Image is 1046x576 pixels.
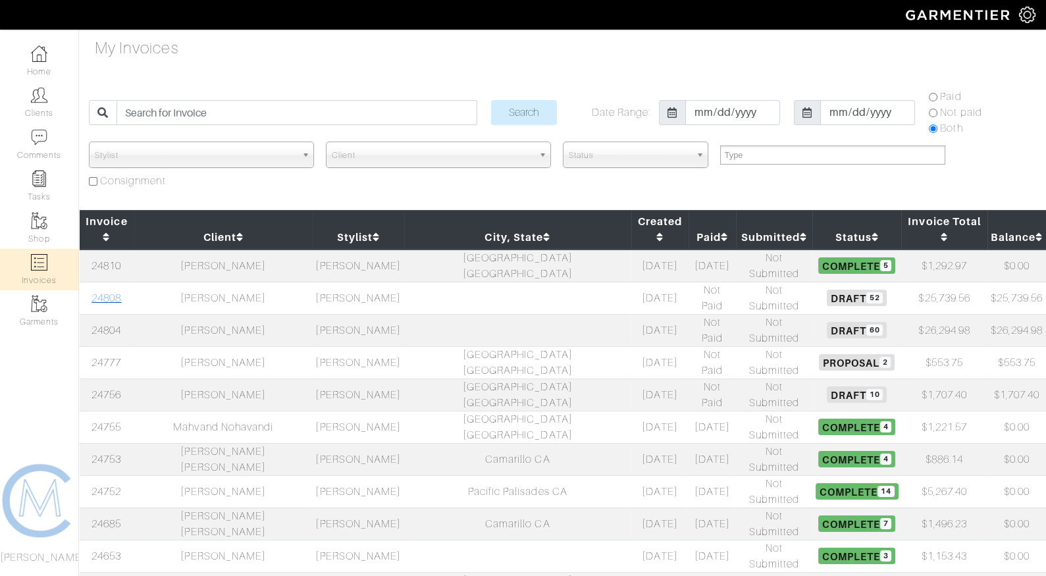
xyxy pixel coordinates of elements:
[313,249,404,282] td: [PERSON_NAME]
[134,379,313,411] td: [PERSON_NAME]
[631,443,689,475] td: [DATE]
[100,173,166,189] label: Consignment
[866,292,883,303] span: 52
[901,475,987,508] td: $5,267.40
[689,443,736,475] td: [DATE]
[631,475,689,508] td: [DATE]
[736,540,812,572] td: Not Submitted
[901,443,987,475] td: $886.14
[404,411,631,443] td: [GEOGRAPHIC_DATA] [GEOGRAPHIC_DATA]
[134,540,313,572] td: [PERSON_NAME]
[940,120,962,136] label: Both
[901,411,987,443] td: $1,221.57
[899,3,1019,26] img: garmentier-logo-header-white-b43fb05a5012e4ada735d5af1a66efaba907eab6374d6393d1fbf88cb4ef424d.png
[631,282,689,314] td: [DATE]
[736,443,812,475] td: Not Submitted
[987,249,1046,282] td: $0.00
[736,411,812,443] td: Not Submitted
[313,411,404,443] td: [PERSON_NAME]
[901,249,987,282] td: $1,292.97
[631,249,689,282] td: [DATE]
[819,354,895,370] span: Proposal
[92,325,121,336] a: 24804
[696,231,728,244] a: Paid
[313,475,404,508] td: [PERSON_NAME]
[117,100,477,125] input: Search for Invoice
[818,419,895,434] span: Complete
[92,421,121,433] a: 24755
[313,540,404,572] td: [PERSON_NAME]
[491,100,557,125] input: Search
[134,411,313,443] td: Mahvand Nohavandi
[987,379,1046,411] td: $1,707.40
[404,249,631,282] td: [GEOGRAPHIC_DATA] [GEOGRAPHIC_DATA]
[337,231,380,244] a: Stylist
[134,314,313,346] td: [PERSON_NAME]
[631,346,689,379] td: [DATE]
[901,379,987,411] td: $1,707.40
[404,379,631,411] td: [GEOGRAPHIC_DATA] [GEOGRAPHIC_DATA]
[880,518,891,529] span: 7
[134,346,313,379] td: [PERSON_NAME]
[92,518,121,530] a: 24685
[991,231,1043,244] a: Balance
[92,260,121,272] a: 24810
[404,346,631,379] td: [GEOGRAPHIC_DATA] [GEOGRAPHIC_DATA]
[95,142,296,169] span: Stylist
[203,231,244,244] a: Client
[987,508,1046,540] td: $0.00
[631,314,689,346] td: [DATE]
[404,475,631,508] td: Pacific Palisades CA
[901,346,987,379] td: $553.75
[736,346,812,379] td: Not Submitted
[689,379,736,411] td: Not Paid
[901,540,987,572] td: $1,153.43
[95,39,178,58] h4: My Invoices
[880,550,891,562] span: 3
[86,215,127,244] a: Invoice
[689,540,736,572] td: [DATE]
[816,483,899,499] span: Complete
[638,215,682,244] a: Created
[92,292,121,304] a: 24808
[631,540,689,572] td: [DATE]
[92,389,121,401] a: 24756
[940,105,981,120] label: Not paid
[879,357,891,368] span: 2
[313,379,404,411] td: [PERSON_NAME]
[736,249,812,282] td: Not Submitted
[134,475,313,508] td: [PERSON_NAME]
[880,260,891,271] span: 5
[940,89,961,105] label: Paid
[987,282,1046,314] td: $25,739.56
[689,475,736,508] td: [DATE]
[689,282,736,314] td: Not Paid
[92,454,121,465] a: 24753
[404,443,631,475] td: Camarillo CA
[92,357,121,369] a: 24777
[134,443,313,475] td: [PERSON_NAME] [PERSON_NAME]
[134,249,313,282] td: [PERSON_NAME]
[987,314,1046,346] td: $26,294.98
[592,105,651,120] label: Date Range:
[313,314,404,346] td: [PERSON_NAME]
[827,290,887,305] span: Draft
[908,215,981,244] a: Invoice Total
[736,508,812,540] td: Not Submitted
[31,296,47,312] img: garments-icon-b7da505a4dc4fd61783c78ac3ca0ef83fa9d6f193b1c9dc38574b1d14d53ca28.png
[736,379,812,411] td: Not Submitted
[134,508,313,540] td: [PERSON_NAME] [PERSON_NAME]
[31,213,47,229] img: garments-icon-b7da505a4dc4fd61783c78ac3ca0ef83fa9d6f193b1c9dc38574b1d14d53ca28.png
[901,508,987,540] td: $1,496.23
[987,411,1046,443] td: $0.00
[818,451,895,467] span: Complete
[1019,7,1035,23] img: gear-icon-white-bd11855cb880d31180b6d7d6211b90ccbf57a29d726f0c71d8c61bd08dd39cc2.png
[92,550,121,562] a: 24653
[827,322,887,338] span: Draft
[689,508,736,540] td: [DATE]
[827,386,887,402] span: Draft
[31,87,47,103] img: clients-icon-6bae9207a08558b7cb47a8932f037763ab4055f8c8b6bfacd5dc20c3e0201464.png
[689,314,736,346] td: Not Paid
[736,314,812,346] td: Not Submitted
[987,346,1046,379] td: $553.75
